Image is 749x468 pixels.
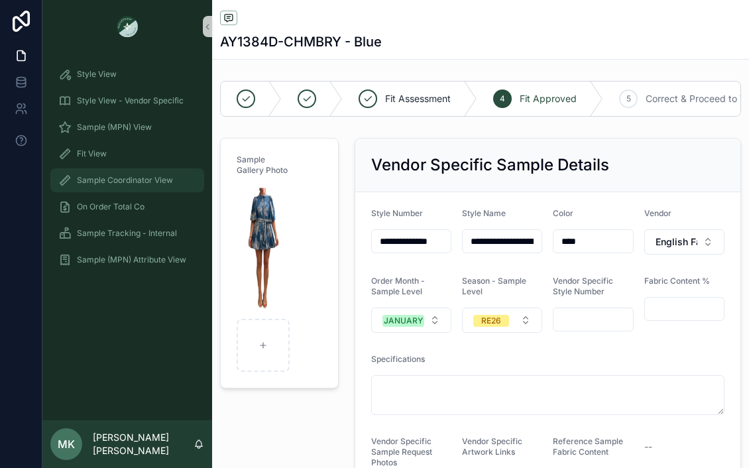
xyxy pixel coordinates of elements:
a: Style View - Vendor Specific [50,89,204,113]
a: Sample (MPN) View [50,115,204,139]
a: Sample Tracking - Internal [50,221,204,245]
span: Vendor Specific Style Number [553,276,613,296]
span: Sample Gallery Photo [237,154,288,175]
button: Select Button [371,308,451,333]
span: Color [553,208,573,218]
span: Reference Sample Fabric Content [553,436,623,457]
div: scrollable content [42,53,212,420]
h2: Vendor Specific Sample Details [371,154,609,176]
span: Style Name [462,208,506,218]
span: Sample (MPN) View [77,122,152,133]
a: Sample Coordinator View [50,168,204,192]
span: Style Number [371,208,423,218]
span: Vendor Specific Sample Request Photos [371,436,432,467]
a: Style View [50,62,204,86]
button: Select Button [462,308,542,333]
a: On Order Total Co [50,195,204,219]
span: 4 [500,93,505,104]
span: Style View - Vendor Specific [77,95,184,106]
div: JANUARY [384,315,423,327]
span: Fit View [77,148,107,159]
span: Sample Coordinator View [77,175,173,186]
a: Sample (MPN) Attribute View [50,248,204,272]
p: [PERSON_NAME] [PERSON_NAME] [93,431,194,457]
span: Fit Assessment [385,92,451,105]
span: On Order Total Co [77,202,144,212]
div: RE26 [481,315,501,327]
span: Season - Sample Level [462,276,526,296]
span: -- [644,440,652,453]
span: Vendor [644,208,671,218]
span: 5 [626,93,631,104]
img: App logo [117,16,138,37]
span: Vendor Specific Artwork Links [462,436,522,457]
h1: AY1384D-CHMBRY - Blue [220,32,382,51]
span: Style View [77,69,117,80]
img: Screenshot-2025-08-20-at-5.30.56-PM.png [237,186,290,314]
span: Sample Tracking - Internal [77,228,177,239]
span: Sample (MPN) Attribute View [77,255,186,265]
span: Specifications [371,354,425,364]
button: Select Button [644,229,724,255]
span: MK [58,436,75,452]
a: Fit View [50,142,204,166]
span: Fabric Content % [644,276,710,286]
span: English Factory [656,235,697,249]
span: Fit Approved [520,92,577,105]
span: Order Month - Sample Level [371,276,425,296]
